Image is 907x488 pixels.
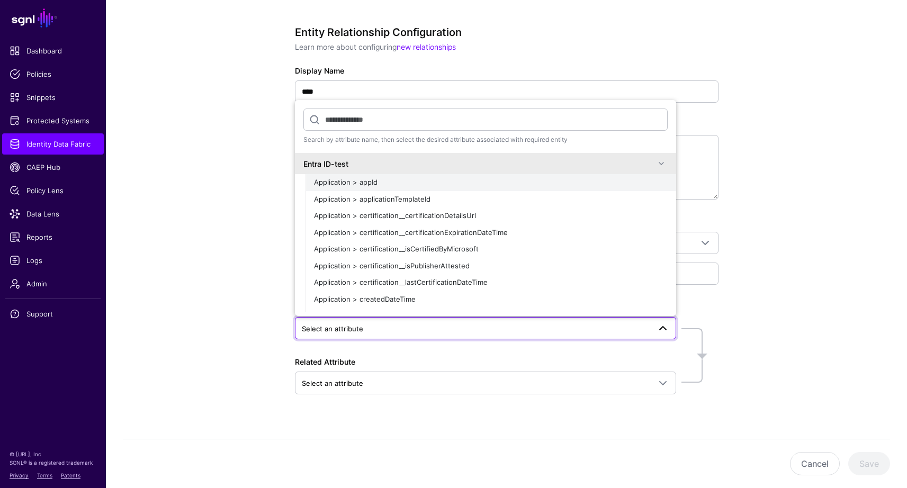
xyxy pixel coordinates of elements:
[2,227,104,248] a: Reports
[10,162,96,173] span: CAEP Hub
[10,232,96,242] span: Reports
[10,458,96,467] p: SGNL® is a registered trademark
[302,324,363,333] span: Select an attribute
[2,64,104,85] a: Policies
[295,135,676,153] div: Search by attribute name, then select the desired attribute associated with required entity
[397,42,456,51] a: new relationships
[10,92,96,103] span: Snippets
[306,291,676,308] button: Application > createdDateTime
[303,158,655,169] div: Entra ID-test
[6,6,100,30] a: SGNL
[314,278,488,286] span: Application > certification__lastCertificationDateTime
[306,224,676,241] button: Application > certification__certificationExpirationDateTime
[10,69,96,79] span: Policies
[2,250,104,271] a: Logs
[37,472,52,478] a: Terms
[306,274,676,291] button: Application > certification__lastCertificationDateTime
[10,209,96,219] span: Data Lens
[314,261,470,270] span: Application > certification__isPublisherAttested
[2,40,104,61] a: Dashboard
[10,139,96,149] span: Identity Data Fabric
[10,255,96,266] span: Logs
[306,308,676,324] button: Application > deletedDateTime
[10,46,96,56] span: Dashboard
[2,157,104,178] a: CAEP Hub
[10,185,96,196] span: Policy Lens
[2,87,104,108] a: Snippets
[314,245,479,253] span: Application > certification__isCertifiedByMicrosoft
[314,211,476,220] span: Application > certification__certificationDetailsUrl
[314,228,508,237] span: Application > certification__certificationExpirationDateTime
[10,472,29,478] a: Privacy
[10,115,96,126] span: Protected Systems
[314,311,416,320] span: Application > deletedDateTime
[306,191,676,208] button: Application > applicationTemplateId
[2,203,104,224] a: Data Lens
[10,309,96,319] span: Support
[10,450,96,458] p: © [URL], Inc
[295,356,355,367] label: Related Attribute
[314,295,416,303] span: Application > createdDateTime
[306,207,676,224] button: Application > certification__certificationDetailsUrl
[306,258,676,275] button: Application > certification__isPublisherAttested
[306,241,676,258] button: Application > certification__isCertifiedByMicrosoft
[306,174,676,191] button: Application > appId
[314,195,430,203] span: Application > applicationTemplateId
[2,180,104,201] a: Policy Lens
[302,379,363,387] span: Select an attribute
[790,452,840,475] button: Cancel
[295,65,344,76] label: Display Name
[61,472,80,478] a: Patents
[2,110,104,131] a: Protected Systems
[314,178,378,186] span: Application > appId
[2,273,104,294] a: Admin
[10,278,96,289] span: Admin
[295,26,719,39] h3: Entity Relationship Configuration
[295,41,719,52] p: Learn more about configuring
[2,133,104,155] a: Identity Data Fabric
